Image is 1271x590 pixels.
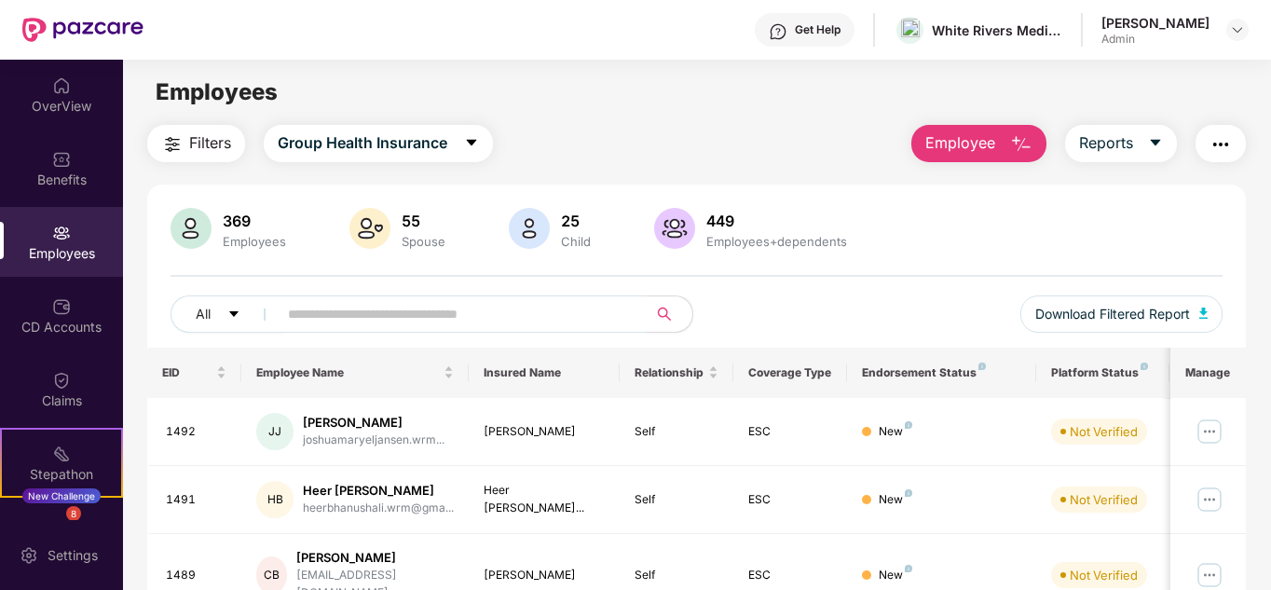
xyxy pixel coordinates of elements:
[620,348,733,398] th: Relationship
[219,212,290,230] div: 369
[795,22,840,37] div: Get Help
[303,432,444,449] div: joshuamaryeljansen.wrm...
[147,125,245,162] button: Filters
[484,482,606,517] div: Heer [PERSON_NAME]...
[398,212,449,230] div: 55
[1051,365,1154,380] div: Platform Status
[901,19,920,42] img: download%20(2).png
[647,307,683,322] span: search
[166,567,227,584] div: 1489
[862,365,1021,380] div: Endorsement Status
[156,78,278,105] span: Employees
[748,567,832,584] div: ESC
[509,208,550,249] img: svg+xml;base64,PHN2ZyB4bWxucz0iaHR0cDovL3d3dy53My5vcmcvMjAwMC9zdmciIHhtbG5zOnhsaW5rPSJodHRwOi8vd3...
[398,234,449,249] div: Spouse
[256,481,294,518] div: HB
[219,234,290,249] div: Employees
[879,567,912,584] div: New
[52,297,71,316] img: svg+xml;base64,PHN2ZyBpZD0iQ0RfQWNjb3VudHMiIGRhdGEtbmFtZT0iQ0QgQWNjb3VudHMiIHhtbG5zPSJodHRwOi8vd3...
[166,423,227,441] div: 1492
[52,150,71,169] img: svg+xml;base64,PHN2ZyBpZD0iQmVuZWZpdHMiIHhtbG5zPSJodHRwOi8vd3d3LnczLm9yZy8yMDAwL3N2ZyIgd2lkdGg9Ij...
[1010,133,1032,156] img: svg+xml;base64,PHN2ZyB4bWxucz0iaHR0cDovL3d3dy53My5vcmcvMjAwMC9zdmciIHhtbG5zOnhsaW5rPSJodHRwOi8vd3...
[932,21,1062,39] div: White Rivers Media Solutions Private Limited
[1070,566,1138,584] div: Not Verified
[1170,348,1246,398] th: Manage
[635,567,718,584] div: Self
[303,482,454,500] div: Heer [PERSON_NAME]
[1065,125,1177,162] button: Reportscaret-down
[66,506,81,521] div: 8
[1209,133,1232,156] img: svg+xml;base64,PHN2ZyB4bWxucz0iaHR0cDovL3d3dy53My5vcmcvMjAwMC9zdmciIHdpZHRoPSIyNCIgaGVpZ2h0PSIyNC...
[1195,417,1224,446] img: manageButton
[1101,32,1209,47] div: Admin
[905,565,912,572] img: svg+xml;base64,PHN2ZyB4bWxucz0iaHR0cDovL3d3dy53My5vcmcvMjAwMC9zdmciIHdpZHRoPSI4IiBoZWlnaHQ9IjgiIH...
[464,135,479,152] span: caret-down
[349,208,390,249] img: svg+xml;base64,PHN2ZyB4bWxucz0iaHR0cDovL3d3dy53My5vcmcvMjAwMC9zdmciIHhtbG5zOnhsaW5rPSJodHRwOi8vd3...
[925,131,995,155] span: Employee
[654,208,695,249] img: svg+xml;base64,PHN2ZyB4bWxucz0iaHR0cDovL3d3dy53My5vcmcvMjAwMC9zdmciIHhtbG5zOnhsaW5rPSJodHRwOi8vd3...
[748,423,832,441] div: ESC
[52,445,71,463] img: svg+xml;base64,PHN2ZyB4bWxucz0iaHR0cDovL3d3dy53My5vcmcvMjAwMC9zdmciIHdpZHRoPSIyMSIgaGVpZ2h0PSIyMC...
[703,212,851,230] div: 449
[1079,131,1133,155] span: Reports
[484,423,606,441] div: [PERSON_NAME]
[1230,22,1245,37] img: svg+xml;base64,PHN2ZyBpZD0iRHJvcGRvd24tMzJ4MzIiIHhtbG5zPSJodHRwOi8vd3d3LnczLm9yZy8yMDAwL3N2ZyIgd2...
[1141,363,1148,370] img: svg+xml;base64,PHN2ZyB4bWxucz0iaHR0cDovL3d3dy53My5vcmcvMjAwMC9zdmciIHdpZHRoPSI4IiBoZWlnaHQ9IjgiIH...
[769,22,787,41] img: svg+xml;base64,PHN2ZyBpZD0iSGVscC0zMngzMiIgeG1sbnM9Imh0dHA6Ly93d3cudzMub3JnLzIwMDAvc3ZnIiB3aWR0aD...
[256,365,440,380] span: Employee Name
[1070,490,1138,509] div: Not Verified
[52,76,71,95] img: svg+xml;base64,PHN2ZyBpZD0iSG9tZSIgeG1sbnM9Imh0dHA6Ly93d3cudzMub3JnLzIwMDAvc3ZnIiB3aWR0aD0iMjAiIG...
[1020,295,1223,333] button: Download Filtered Report
[1035,304,1190,324] span: Download Filtered Report
[703,234,851,249] div: Employees+dependents
[635,491,718,509] div: Self
[1101,14,1209,32] div: [PERSON_NAME]
[256,413,294,450] div: JJ
[469,348,621,398] th: Insured Name
[147,348,242,398] th: EID
[1148,135,1163,152] span: caret-down
[196,304,211,324] span: All
[42,546,103,565] div: Settings
[647,295,693,333] button: search
[557,212,594,230] div: 25
[303,414,444,432] div: [PERSON_NAME]
[303,500,454,517] div: heerbhanushali.wrm@gma...
[635,365,704,380] span: Relationship
[278,131,447,155] span: Group Health Insurance
[978,363,986,370] img: svg+xml;base64,PHN2ZyB4bWxucz0iaHR0cDovL3d3dy53My5vcmcvMjAwMC9zdmciIHdpZHRoPSI4IiBoZWlnaHQ9IjgiIH...
[1195,485,1224,515] img: manageButton
[227,308,240,322] span: caret-down
[879,423,912,441] div: New
[1070,422,1138,441] div: Not Verified
[911,125,1046,162] button: Employee
[241,348,469,398] th: Employee Name
[1199,308,1209,319] img: svg+xml;base64,PHN2ZyB4bWxucz0iaHR0cDovL3d3dy53My5vcmcvMjAwMC9zdmciIHhtbG5zOnhsaW5rPSJodHRwOi8vd3...
[2,465,121,484] div: Stepathon
[162,365,213,380] span: EID
[905,489,912,497] img: svg+xml;base64,PHN2ZyB4bWxucz0iaHR0cDovL3d3dy53My5vcmcvMjAwMC9zdmciIHdpZHRoPSI4IiBoZWlnaHQ9IjgiIH...
[52,224,71,242] img: svg+xml;base64,PHN2ZyBpZD0iRW1wbG95ZWVzIiB4bWxucz0iaHR0cDovL3d3dy53My5vcmcvMjAwMC9zdmciIHdpZHRoPS...
[22,488,101,503] div: New Challenge
[189,131,231,155] span: Filters
[52,371,71,390] img: svg+xml;base64,PHN2ZyBpZD0iQ2xhaW0iIHhtbG5zPSJodHRwOi8vd3d3LnczLm9yZy8yMDAwL3N2ZyIgd2lkdGg9IjIwIi...
[748,491,832,509] div: ESC
[22,18,143,42] img: New Pazcare Logo
[161,133,184,156] img: svg+xml;base64,PHN2ZyB4bWxucz0iaHR0cDovL3d3dy53My5vcmcvMjAwMC9zdmciIHdpZHRoPSIyNCIgaGVpZ2h0PSIyNC...
[296,549,454,567] div: [PERSON_NAME]
[557,234,594,249] div: Child
[171,295,284,333] button: Allcaret-down
[264,125,493,162] button: Group Health Insurancecaret-down
[1195,560,1224,590] img: manageButton
[733,348,847,398] th: Coverage Type
[484,567,606,584] div: [PERSON_NAME]
[20,546,38,565] img: svg+xml;base64,PHN2ZyBpZD0iU2V0dGluZy0yMHgyMCIgeG1sbnM9Imh0dHA6Ly93d3cudzMub3JnLzIwMDAvc3ZnIiB3aW...
[166,491,227,509] div: 1491
[905,421,912,429] img: svg+xml;base64,PHN2ZyB4bWxucz0iaHR0cDovL3d3dy53My5vcmcvMjAwMC9zdmciIHdpZHRoPSI4IiBoZWlnaHQ9IjgiIH...
[635,423,718,441] div: Self
[171,208,212,249] img: svg+xml;base64,PHN2ZyB4bWxucz0iaHR0cDovL3d3dy53My5vcmcvMjAwMC9zdmciIHhtbG5zOnhsaW5rPSJodHRwOi8vd3...
[879,491,912,509] div: New
[52,518,71,537] img: svg+xml;base64,PHN2ZyBpZD0iRW5kb3JzZW1lbnRzIiB4bWxucz0iaHR0cDovL3d3dy53My5vcmcvMjAwMC9zdmciIHdpZH...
